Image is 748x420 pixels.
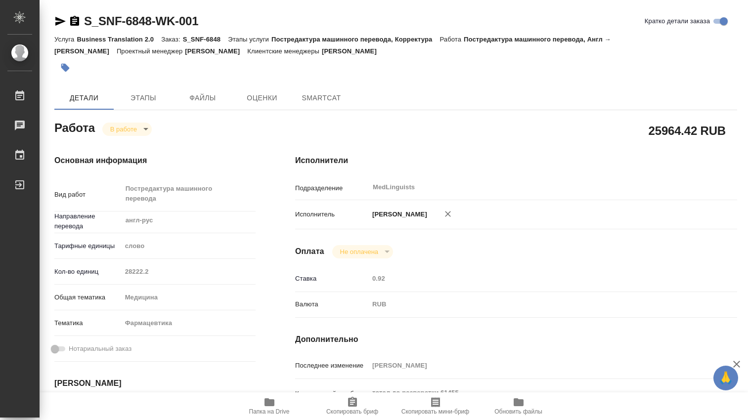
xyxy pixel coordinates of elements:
[295,299,369,309] p: Валюта
[54,57,76,79] button: Добавить тэг
[369,271,701,286] input: Пустое поле
[477,392,560,420] button: Обновить файлы
[401,408,469,415] span: Скопировать мини-бриф
[649,122,726,139] h2: 25964.42 RUB
[247,47,322,55] p: Клиентские менеджеры
[295,334,737,345] h4: Дополнительно
[54,241,122,251] p: Тарифные единицы
[713,366,738,390] button: 🙏
[394,392,477,420] button: Скопировать мини-бриф
[271,36,440,43] p: Постредактура машинного перевода, Корректура
[54,293,122,302] p: Общая тематика
[337,248,381,256] button: Не оплачена
[77,36,161,43] p: Business Translation 2.0
[295,155,737,167] h4: Исполнители
[122,238,256,254] div: слово
[54,211,122,231] p: Направление перевода
[298,92,345,104] span: SmartCat
[332,245,393,258] div: В работе
[179,92,226,104] span: Файлы
[185,47,247,55] p: [PERSON_NAME]
[295,210,369,219] p: Исполнитель
[69,344,132,354] span: Нотариальный заказ
[120,92,167,104] span: Этапы
[183,36,228,43] p: S_SNF-6848
[54,318,122,328] p: Тематика
[717,368,734,388] span: 🙏
[322,47,384,55] p: [PERSON_NAME]
[440,36,464,43] p: Работа
[295,246,324,257] h4: Оплата
[326,408,378,415] span: Скопировать бриф
[60,92,108,104] span: Детали
[54,118,95,136] h2: Работа
[369,296,701,313] div: RUB
[54,36,77,43] p: Услуга
[102,123,152,136] div: В работе
[54,267,122,277] p: Кол-во единиц
[228,36,271,43] p: Этапы услуги
[437,203,459,225] button: Удалить исполнителя
[311,392,394,420] button: Скопировать бриф
[161,36,182,43] p: Заказ:
[238,92,286,104] span: Оценки
[69,15,81,27] button: Скопировать ссылку
[122,264,256,279] input: Пустое поле
[107,125,140,133] button: В работе
[369,384,701,401] textarea: тотал до разверстки 61455
[369,358,701,373] input: Пустое поле
[494,408,542,415] span: Обновить файлы
[84,14,198,28] a: S_SNF-6848-WK-001
[295,274,369,284] p: Ставка
[645,16,710,26] span: Кратко детали заказа
[54,155,256,167] h4: Основная информация
[369,210,427,219] p: [PERSON_NAME]
[54,190,122,200] p: Вид работ
[117,47,185,55] p: Проектный менеджер
[295,389,369,399] p: Комментарий к работе
[122,315,256,332] div: Фармацевтика
[54,15,66,27] button: Скопировать ссылку для ЯМессенджера
[295,361,369,371] p: Последнее изменение
[54,378,256,389] h4: [PERSON_NAME]
[122,289,256,306] div: Медицина
[295,183,369,193] p: Подразделение
[249,408,290,415] span: Папка на Drive
[228,392,311,420] button: Папка на Drive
